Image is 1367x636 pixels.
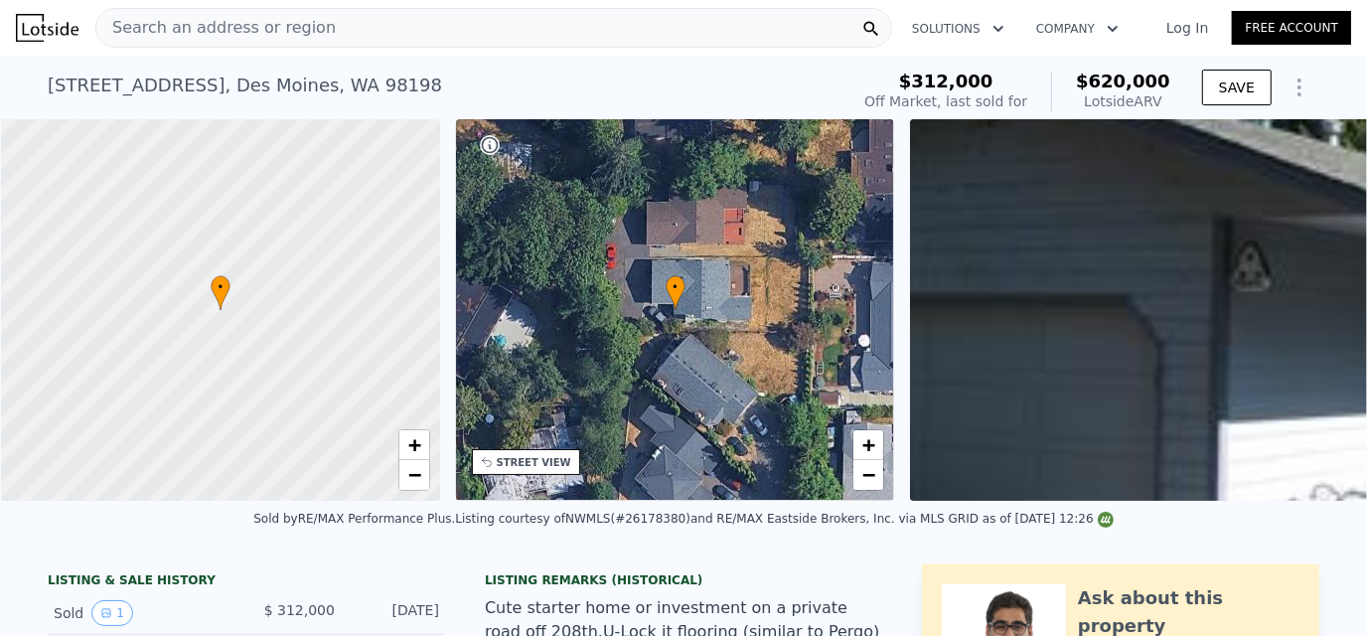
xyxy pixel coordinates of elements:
[1232,11,1351,45] a: Free Account
[853,460,883,490] a: Zoom out
[864,91,1027,111] div: Off Market, last sold for
[666,278,685,296] span: •
[407,432,420,457] span: +
[485,572,882,588] div: Listing Remarks (Historical)
[211,275,230,310] div: •
[399,460,429,490] a: Zoom out
[264,602,335,618] span: $ 312,000
[48,72,442,99] div: [STREET_ADDRESS] , Des Moines , WA 98198
[862,432,875,457] span: +
[407,462,420,487] span: −
[862,462,875,487] span: −
[96,16,336,40] span: Search an address or region
[896,11,1020,47] button: Solutions
[497,455,571,470] div: STREET VIEW
[853,430,883,460] a: Zoom in
[1020,11,1135,47] button: Company
[1076,91,1170,111] div: Lotside ARV
[666,275,685,310] div: •
[399,430,429,460] a: Zoom in
[1280,68,1319,107] button: Show Options
[54,600,230,626] div: Sold
[351,600,439,626] div: [DATE]
[1076,71,1170,91] span: $620,000
[899,71,993,91] span: $312,000
[455,512,1113,526] div: Listing courtesy of NWMLS (#26178380) and RE/MAX Eastside Brokers, Inc. via MLS GRID as of [DATE]...
[253,512,455,526] div: Sold by RE/MAX Performance Plus .
[91,600,133,626] button: View historical data
[16,14,78,42] img: Lotside
[211,278,230,296] span: •
[1098,512,1114,528] img: NWMLS Logo
[48,572,445,592] div: LISTING & SALE HISTORY
[1142,18,1232,38] a: Log In
[1202,70,1272,105] button: SAVE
